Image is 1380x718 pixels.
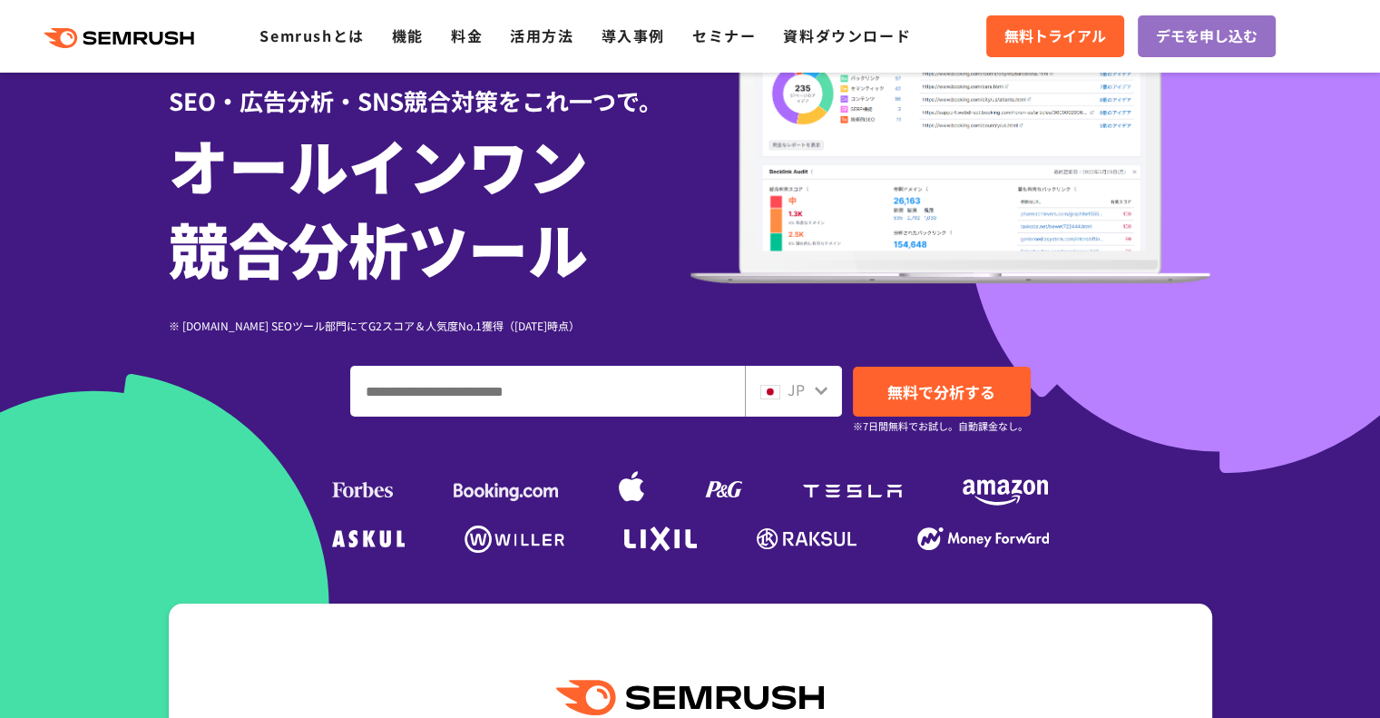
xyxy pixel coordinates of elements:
[392,25,424,46] a: 機能
[853,418,1028,435] small: ※7日間無料でお試し。自動課金なし。
[1138,15,1276,57] a: デモを申し込む
[169,123,690,290] h1: オールインワン 競合分析ツール
[887,380,995,403] span: 無料で分析する
[853,367,1031,417] a: 無料で分析する
[783,25,911,46] a: 資料ダウンロード
[1156,25,1258,48] span: デモを申し込む
[259,25,364,46] a: Semrushとは
[451,25,483,46] a: 料金
[788,379,805,400] span: JP
[169,317,690,334] div: ※ [DOMAIN_NAME] SEOツール部門にてG2スコア＆人気度No.1獲得（[DATE]時点）
[986,15,1124,57] a: 無料トライアル
[556,680,823,715] img: Semrush
[351,367,744,416] input: ドメイン、キーワードまたはURLを入力してください
[602,25,665,46] a: 導入事例
[169,55,690,118] div: SEO・広告分析・SNS競合対策をこれ一つで。
[1004,25,1106,48] span: 無料トライアル
[510,25,573,46] a: 活用方法
[692,25,756,46] a: セミナー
